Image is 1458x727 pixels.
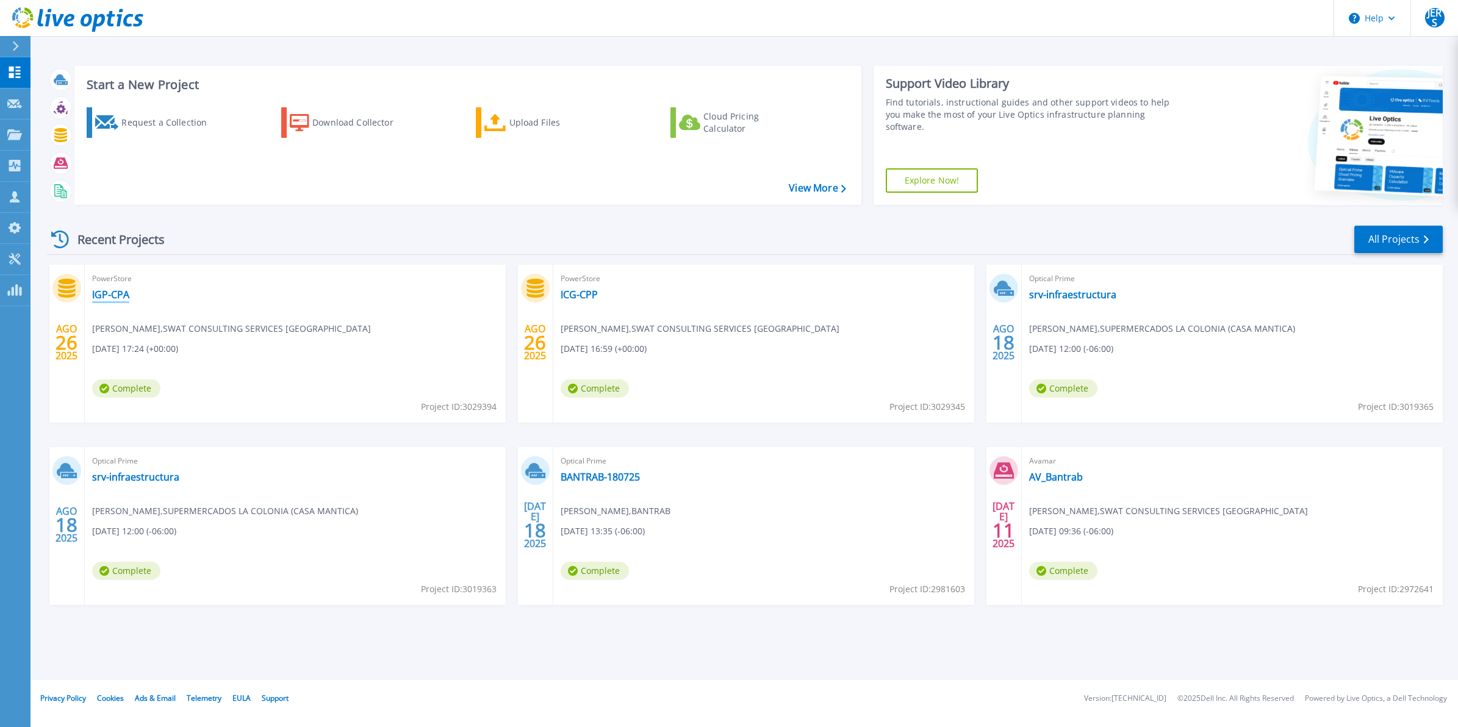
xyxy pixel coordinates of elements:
div: AGO 2025 [992,320,1015,365]
span: Project ID: 2981603 [889,582,965,596]
a: Support [262,693,289,703]
span: Optical Prime [92,454,498,468]
span: [PERSON_NAME] , SWAT CONSULTING SERVICES [GEOGRAPHIC_DATA] [92,322,371,335]
div: Find tutorials, instructional guides and other support videos to help you make the most of your L... [886,96,1179,133]
div: AGO 2025 [55,503,78,547]
div: AGO 2025 [523,320,547,365]
span: 18 [56,520,77,530]
a: Cookies [97,693,124,703]
div: Support Video Library [886,76,1179,91]
a: srv-infraestructura [1029,288,1116,301]
a: Ads & Email [135,693,176,703]
span: [PERSON_NAME] , BANTRAB [561,504,670,518]
a: Request a Collection [87,107,223,138]
span: Complete [92,562,160,580]
span: Project ID: 3019365 [1358,400,1434,414]
li: Powered by Live Optics, a Dell Technology [1305,695,1447,703]
span: Project ID: 3019363 [421,582,497,596]
div: [DATE] 2025 [992,503,1015,547]
span: PowerStore [561,272,967,285]
span: 26 [524,337,546,348]
div: Download Collector [312,110,410,135]
a: Explore Now! [886,168,979,193]
span: Avamar [1029,454,1435,468]
span: [DATE] 16:59 (+00:00) [561,342,647,356]
a: BANTRAB-180725 [561,471,640,483]
div: Upload Files [509,110,607,135]
a: EULA [232,693,251,703]
a: View More [789,182,846,194]
div: Cloud Pricing Calculator [703,110,801,135]
a: Upload Files [476,107,612,138]
h3: Start a New Project [87,78,846,91]
span: [PERSON_NAME] , SWAT CONSULTING SERVICES [GEOGRAPHIC_DATA] [561,322,839,335]
span: Complete [561,562,629,580]
a: ICG-CPP [561,288,598,301]
span: 11 [993,525,1014,535]
span: [DATE] 12:00 (-06:00) [92,525,176,538]
span: 26 [56,337,77,348]
span: [PERSON_NAME] , SUPERMERCADOS LA COLONIA (CASA MANTICA) [92,504,358,518]
span: PowerStore [92,272,498,285]
div: Recent Projects [47,224,181,254]
span: Complete [92,379,160,398]
span: Project ID: 2972641 [1358,582,1434,596]
span: Complete [1029,379,1097,398]
a: All Projects [1354,226,1443,253]
span: [DATE] 09:36 (-06:00) [1029,525,1113,538]
a: Download Collector [281,107,417,138]
div: Request a Collection [121,110,219,135]
a: Privacy Policy [40,693,86,703]
span: [DATE] 12:00 (-06:00) [1029,342,1113,356]
span: Project ID: 3029394 [421,400,497,414]
li: Version: [TECHNICAL_ID] [1084,695,1166,703]
a: AV_Bantrab [1029,471,1083,483]
span: Optical Prime [1029,272,1435,285]
a: IGP-CPA [92,288,129,301]
a: Cloud Pricing Calculator [670,107,806,138]
span: [DATE] 17:24 (+00:00) [92,342,178,356]
span: 18 [524,525,546,535]
span: [PERSON_NAME] , SUPERMERCADOS LA COLONIA (CASA MANTICA) [1029,322,1295,335]
li: © 2025 Dell Inc. All Rights Reserved [1177,695,1294,703]
span: 18 [993,337,1014,348]
span: Project ID: 3029345 [889,400,965,414]
a: srv-infraestructura [92,471,179,483]
span: Complete [561,379,629,398]
div: [DATE] 2025 [523,503,547,547]
a: Telemetry [187,693,221,703]
span: [PERSON_NAME] , SWAT CONSULTING SERVICES [GEOGRAPHIC_DATA] [1029,504,1308,518]
span: Optical Prime [561,454,967,468]
span: [DATE] 13:35 (-06:00) [561,525,645,538]
span: Complete [1029,562,1097,580]
div: AGO 2025 [55,320,78,365]
span: JERS [1425,8,1445,27]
